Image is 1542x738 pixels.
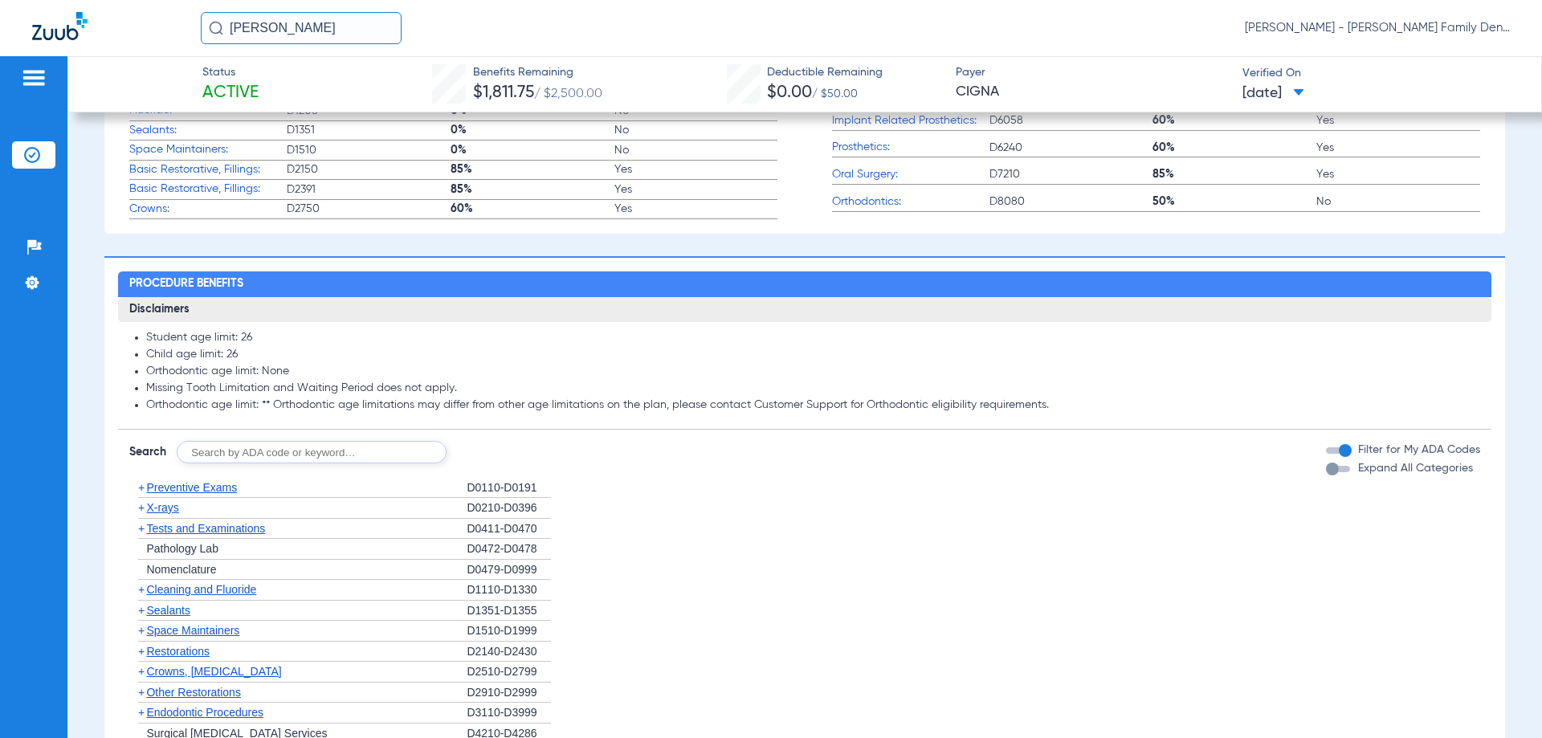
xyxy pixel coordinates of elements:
span: D2391 [287,181,451,198]
span: Status [202,64,259,81]
span: X-rays [146,501,178,514]
span: Endodontic Procedures [146,706,263,719]
span: + [138,501,145,514]
span: 60% [451,201,614,217]
span: Nomenclature [146,563,216,576]
span: Basic Restorative, Fillings: [129,161,287,178]
span: + [138,522,145,535]
span: Active [202,82,259,104]
span: Crowns: [129,201,287,218]
h2: Procedure Benefits [118,271,1491,297]
span: / $50.00 [812,88,858,100]
span: Verified On [1242,65,1515,82]
div: D0411-D0470 [467,519,551,540]
span: 85% [451,181,614,198]
span: 60% [1152,112,1316,128]
span: Space Maintainers [146,624,239,637]
span: Prosthetics: [832,139,989,156]
span: + [138,645,145,658]
span: Yes [614,201,778,217]
span: Search [129,444,166,460]
div: D1110-D1330 [467,580,551,601]
label: Filter for My ADA Codes [1355,442,1480,459]
span: 60% [1152,140,1316,156]
span: Yes [1316,166,1480,182]
li: Orthodontic age limit: ** Orthodontic age limitations may differ from other age limitations on th... [146,398,1479,413]
span: Restorations [146,645,210,658]
span: No [614,142,778,158]
span: + [138,686,145,699]
span: Pathology Lab [146,542,218,555]
span: Sealants [146,604,190,617]
span: Tests and Examinations [146,522,265,535]
span: Yes [1316,140,1480,156]
div: D0110-D0191 [467,478,551,499]
span: Preventive Exams [146,481,237,494]
span: 50% [1152,194,1316,210]
span: 85% [451,161,614,177]
div: D2140-D2430 [467,642,551,663]
span: D6240 [989,140,1153,156]
input: Search for patients [201,12,402,44]
span: D6058 [989,112,1153,128]
span: Payer [956,64,1229,81]
span: Orthodontics: [832,194,989,210]
div: D2510-D2799 [467,662,551,683]
span: $1,811.75 [473,84,534,101]
img: Search Icon [209,21,223,35]
div: D0479-D0999 [467,560,551,581]
li: Student age limit: 26 [146,331,1479,345]
span: Benefits Remaining [473,64,602,81]
span: $0.00 [767,84,812,101]
span: + [138,665,145,678]
span: No [614,122,778,138]
span: + [138,706,145,719]
span: [PERSON_NAME] - [PERSON_NAME] Family Dentistry [1245,20,1510,36]
span: Cleaning and Fluoride [146,583,256,596]
div: D0210-D0396 [467,498,551,519]
div: D2910-D2999 [467,683,551,703]
span: D2150 [287,161,451,177]
span: D7210 [989,166,1153,182]
span: Yes [614,181,778,198]
img: Zuub Logo [32,12,88,40]
span: [DATE] [1242,84,1304,104]
span: 85% [1152,166,1316,182]
span: + [138,583,145,596]
li: Orthodontic age limit: None [146,365,1479,379]
div: D0472-D0478 [467,539,551,560]
span: Basic Restorative, Fillings: [129,181,287,198]
span: Oral Surgery: [832,166,989,183]
span: Sealants: [129,122,287,139]
span: Other Restorations [146,686,241,699]
span: Space Maintainers: [129,141,287,158]
div: D1351-D1355 [467,601,551,622]
span: D8080 [989,194,1153,210]
span: CIGNA [956,82,1229,102]
div: D3110-D3999 [467,703,551,724]
img: hamburger-icon [21,68,47,88]
span: + [138,481,145,494]
span: D2750 [287,201,451,217]
div: D1510-D1999 [467,621,551,642]
span: 0% [451,122,614,138]
h3: Disclaimers [118,297,1491,323]
span: D1351 [287,122,451,138]
iframe: Chat Widget [1462,661,1542,738]
span: D1510 [287,142,451,158]
span: + [138,604,145,617]
li: Child age limit: 26 [146,348,1479,362]
span: No [1316,194,1480,210]
input: Search by ADA code or keyword… [177,441,447,463]
span: Crowns, [MEDICAL_DATA] [146,665,281,678]
span: Deductible Remaining [767,64,883,81]
span: Expand All Categories [1358,463,1473,474]
li: Missing Tooth Limitation and Waiting Period does not apply. [146,381,1479,396]
span: + [138,624,145,637]
span: Implant Related Prosthetics: [832,112,989,129]
span: Yes [614,161,778,177]
span: Yes [1316,112,1480,128]
span: 0% [451,142,614,158]
span: / $2,500.00 [534,88,602,100]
